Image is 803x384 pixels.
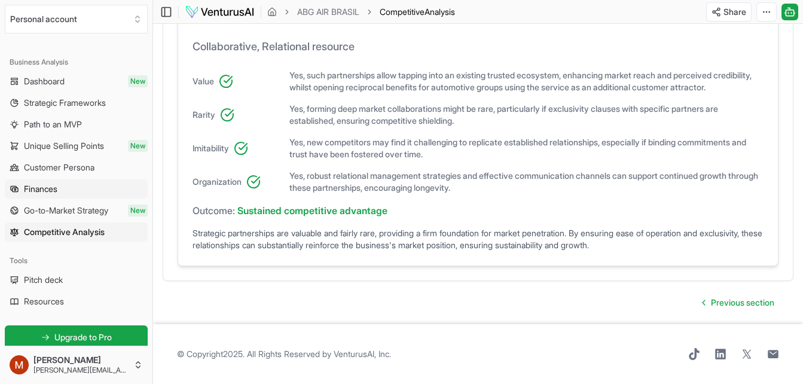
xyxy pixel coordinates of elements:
span: Yes, forming deep market collaborations might be rare, particularly if exclusivity clauses with s... [289,103,764,127]
span: [PERSON_NAME][EMAIL_ADDRESS][PERSON_NAME][DOMAIN_NAME] [33,365,129,375]
a: Competitive Analysis [5,223,148,242]
a: Customer Persona [5,158,148,177]
span: CompetitiveAnalysis [380,6,455,18]
span: Customer Persona [24,161,94,173]
a: Strategic Frameworks [5,93,148,112]
span: Previous section [711,297,774,309]
a: Path to an MVP [5,115,148,134]
span: Dashboard [24,75,65,87]
a: Upgrade to Pro [5,325,148,349]
span: Organization [193,176,242,188]
span: Go-to-Market Strategy [24,205,108,217]
a: DashboardNew [5,72,148,91]
img: logo [185,5,255,19]
span: Share [723,6,746,18]
a: Resources [5,292,148,311]
span: Unique Selling Points [24,140,104,152]
span: Yes, such partnerships allow tapping into an existing trusted ecosystem, enhancing market reach a... [289,69,764,93]
span: New [128,75,148,87]
span: Strategic Frameworks [24,97,106,109]
span: Resources [24,295,64,307]
span: Value [193,75,214,87]
nav: breadcrumb [267,6,455,18]
span: Pitch deck [24,274,63,286]
a: ABG AIR BRASIL [297,6,359,18]
span: © Copyright 2025 . All Rights Reserved by . [177,348,391,360]
span: Sustained competitive advantage [237,203,387,218]
nav: pagination [693,291,784,315]
span: Analysis [425,7,455,17]
button: Select an organization [5,5,148,33]
div: Business Analysis [5,53,148,72]
span: Yes, new competitors may find it challenging to replicate established relationships, especially i... [289,136,764,160]
div: Strategic partnerships are valuable and fairly rare, providing a firm foundation for market penet... [193,227,764,251]
span: [PERSON_NAME] [33,355,129,365]
span: Upgrade to Pro [54,331,112,343]
span: Competitive Analysis [24,226,105,238]
span: Outcome: [193,203,235,218]
a: Unique Selling PointsNew [5,136,148,156]
span: Imitability [193,142,229,154]
a: Go-to-Market StrategyNew [5,201,148,220]
img: ACg8ocLCMxdxC4T7L9ZrkcEgcEtpo_Qc67YQ-ww8Z4q5dWjwLlgLjw=s96-c [10,355,29,374]
span: Path to an MVP [24,118,82,130]
a: VenturusAI, Inc [334,349,389,359]
a: Go to previous page [693,291,784,315]
span: Finances [24,183,57,195]
div: Tools [5,251,148,270]
span: New [128,205,148,217]
button: Share [706,2,752,22]
span: Rarity [193,109,215,121]
button: [PERSON_NAME][PERSON_NAME][EMAIL_ADDRESS][PERSON_NAME][DOMAIN_NAME] [5,351,148,379]
h4: Collaborative, Relational resource [193,38,764,65]
a: Pitch deck [5,270,148,289]
a: Finances [5,179,148,199]
span: Yes, robust relational management strategies and effective communication channels can support con... [289,170,764,194]
span: New [128,140,148,152]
